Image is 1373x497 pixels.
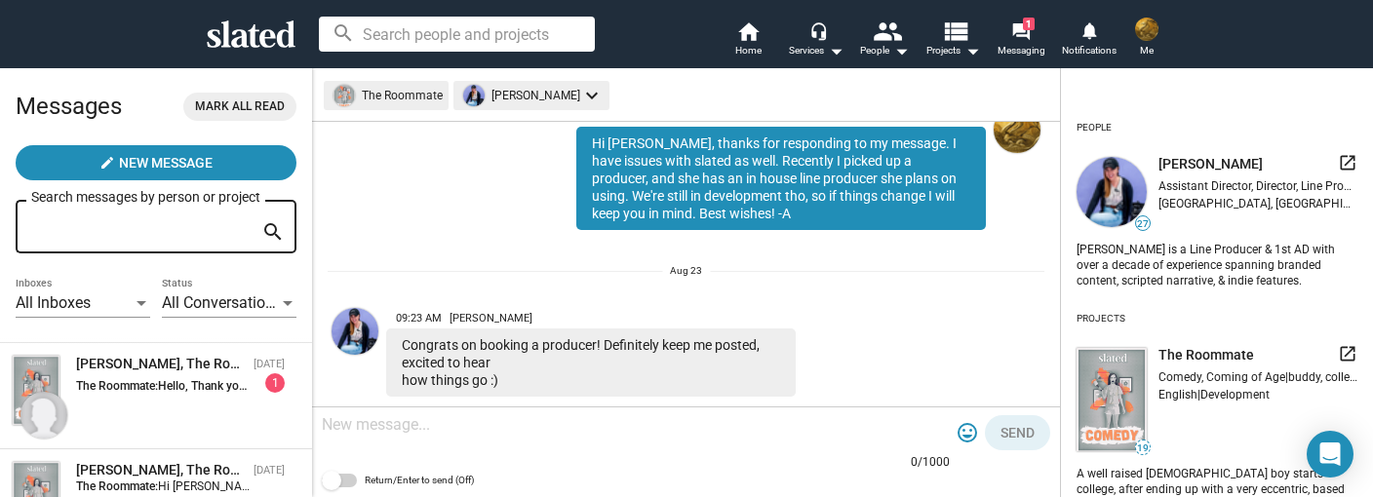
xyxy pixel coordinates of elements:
[16,293,91,312] span: All Inboxes
[926,39,980,62] span: Projects
[76,461,246,479] div: Herb Linsey, The Roommate
[254,464,285,477] time: [DATE]
[987,19,1055,62] a: 1Messaging
[1062,39,1117,62] span: Notifications
[1077,239,1357,289] div: [PERSON_NAME] is a Line Producer & 1st AD with over a decade of experience spanning branded conte...
[824,39,847,62] mat-icon: arrow_drop_down
[1307,431,1353,478] div: Open Intercom Messenger
[735,39,762,62] span: Home
[714,19,782,62] a: Home
[1158,346,1254,364] span: The Roommate
[183,93,296,121] button: Mark all read
[961,39,984,62] mat-icon: arrow_drop_down
[1077,157,1147,227] img: undefined
[1011,21,1030,40] mat-icon: forum
[13,356,59,425] img: The Roommate
[1158,370,1285,384] span: Comedy, Coming of Age
[1158,155,1263,173] span: [PERSON_NAME]
[576,127,986,230] div: Hi [PERSON_NAME], thanks for responding to my message. I have issues with slated as well. Recentl...
[1338,344,1357,363] mat-icon: launch
[1285,370,1288,384] span: |
[1200,388,1270,401] span: Development
[1136,442,1150,454] span: 19
[998,39,1045,62] span: Messaging
[16,83,122,130] h2: Messages
[956,421,979,444] mat-icon: tag_faces
[1055,19,1123,62] a: Notifications
[860,39,909,62] div: People
[261,217,285,248] mat-icon: search
[450,312,532,325] span: [PERSON_NAME]
[332,308,378,355] img: Elena Weinberg
[265,373,285,393] div: 1
[1077,348,1147,452] img: undefined
[911,455,950,471] mat-hint: 0/1000
[1140,39,1154,62] span: Me
[1079,20,1098,39] mat-icon: notifications
[453,81,609,110] mat-chip: [PERSON_NAME]
[365,469,474,492] span: Return/Enter to send (Off)
[1000,415,1035,450] span: Send
[328,304,382,401] a: Elena Weinberg
[463,85,485,106] img: undefined
[319,17,595,52] input: Search people and projects
[850,19,919,62] button: People
[1158,197,1357,210] div: [GEOGRAPHIC_DATA], [GEOGRAPHIC_DATA], [GEOGRAPHIC_DATA]
[985,415,1050,450] button: Send
[162,293,282,312] span: All Conversations
[994,106,1040,153] img: Andrew Bailey
[1077,305,1125,332] div: Projects
[1123,14,1170,64] button: Andrew BaileyMe
[889,39,913,62] mat-icon: arrow_drop_down
[1158,179,1357,193] div: Assistant Director, Director, Line Producer, Producer, Production Manager
[1023,18,1035,30] span: 1
[782,19,850,62] button: Services
[386,328,796,397] div: Congrats on booking a producer! Definitely keep me posted, excited to hear how things go :)
[1077,114,1112,141] div: People
[809,21,827,39] mat-icon: headset_mic
[20,392,67,439] img: Susan Mitchell
[1158,388,1197,401] span: English
[1135,18,1158,41] img: Andrew Bailey
[736,19,760,43] mat-icon: home
[873,17,901,45] mat-icon: people
[16,145,296,180] button: New Message
[195,96,285,117] span: Mark all read
[1197,388,1200,401] span: |
[76,355,246,373] div: Susan Mitchell, The Roommate
[580,84,604,107] mat-icon: keyboard_arrow_down
[99,155,115,171] mat-icon: create
[76,379,158,393] strong: The Roommate:
[76,479,158,493] strong: The Roommate:
[919,19,987,62] button: Projects
[119,145,213,180] span: New Message
[1136,218,1150,230] span: 27
[941,17,969,45] mat-icon: view_list
[789,39,843,62] div: Services
[254,358,285,370] time: [DATE]
[396,312,442,325] span: 09:23 AM
[990,102,1044,234] a: Andrew Bailey
[1338,153,1357,172] mat-icon: launch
